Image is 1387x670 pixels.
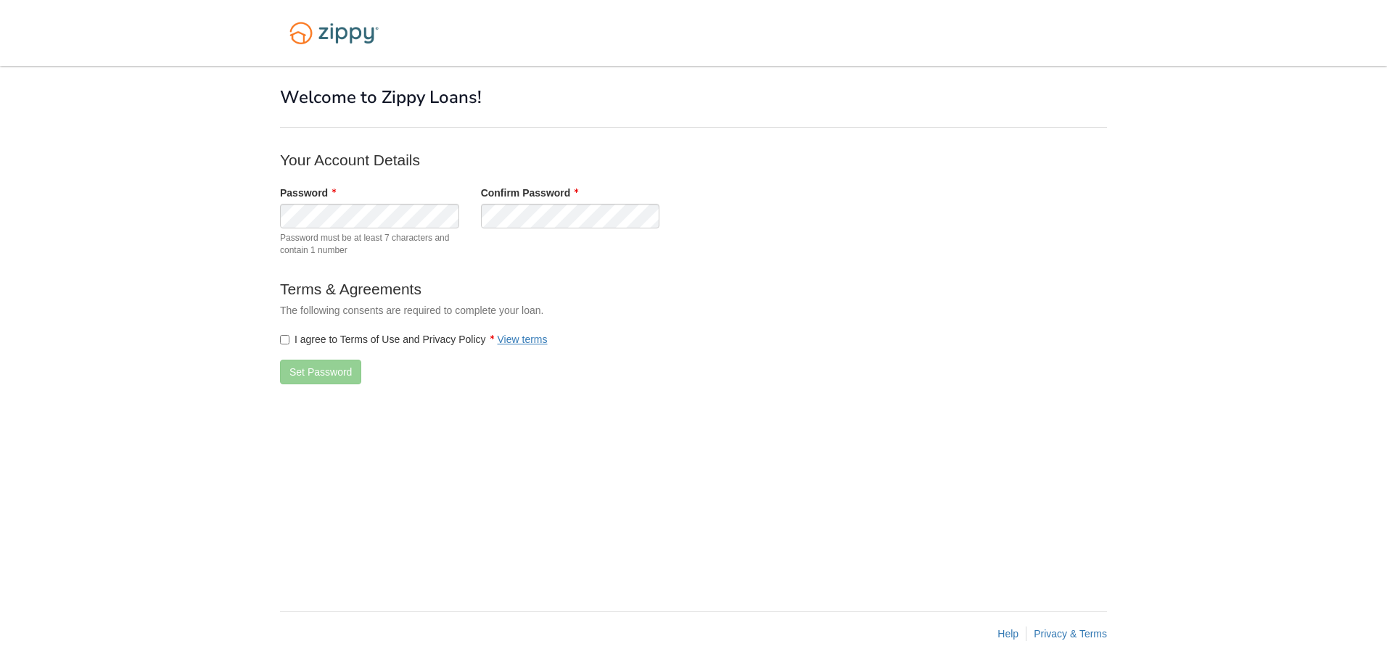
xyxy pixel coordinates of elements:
[481,186,579,200] label: Confirm Password
[280,332,548,347] label: I agree to Terms of Use and Privacy Policy
[280,360,361,384] button: Set Password
[280,149,860,170] p: Your Account Details
[1034,628,1107,640] a: Privacy & Terms
[280,186,336,200] label: Password
[997,628,1018,640] a: Help
[481,204,660,228] input: Verify Password
[280,303,860,318] p: The following consents are required to complete your loan.
[280,278,860,299] p: Terms & Agreements
[498,334,548,345] a: View terms
[280,232,459,257] span: Password must be at least 7 characters and contain 1 number
[280,335,289,344] input: I agree to Terms of Use and Privacy PolicyView terms
[280,88,1107,107] h1: Welcome to Zippy Loans!
[280,15,388,51] img: Logo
